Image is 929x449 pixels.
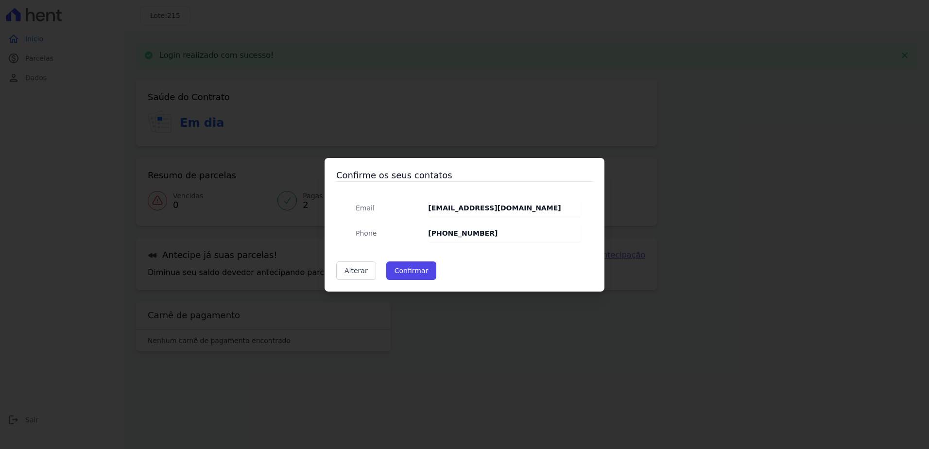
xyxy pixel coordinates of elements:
[356,204,375,212] span: translation missing: pt-BR.public.contracts.modal.confirmation.email
[336,170,593,181] h3: Confirme os seus contatos
[386,261,437,280] button: Confirmar
[356,229,377,237] span: translation missing: pt-BR.public.contracts.modal.confirmation.phone
[428,204,561,212] strong: [EMAIL_ADDRESS][DOMAIN_NAME]
[428,229,498,237] strong: [PHONE_NUMBER]
[336,261,376,280] a: Alterar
